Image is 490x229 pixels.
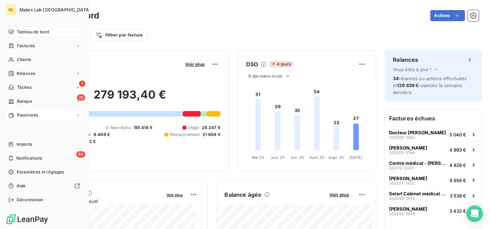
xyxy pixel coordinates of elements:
[385,188,481,203] button: Selarl Cabinet médical Dr [PERSON_NAME]202508-39723 538 €
[6,4,17,15] div: ML
[329,155,344,160] tspan: Sept. 25
[270,155,285,160] tspan: Juin 25
[225,190,262,199] h6: Balance âgée
[466,205,483,222] div: Open Intercom Messenger
[203,132,221,138] span: 21 904 €
[309,155,325,160] tspan: Août 25
[389,196,415,201] span: 202508-3972
[39,197,162,205] span: Chiffre d'affaires mensuel
[389,181,415,185] span: 202507-3920
[385,203,481,218] button: [PERSON_NAME]202506-38263 432 €
[329,192,349,197] span: Voir plus
[6,214,49,225] img: Logo LeanPay
[17,29,49,35] span: Tableau de bord
[389,191,447,196] span: Selarl Cabinet médical Dr [PERSON_NAME]
[385,127,481,142] button: Docteur [PERSON_NAME]202508-39825 040 €
[449,132,466,137] span: 5 040 €
[389,176,427,181] span: [PERSON_NAME]
[246,60,258,68] h6: DSO
[393,76,467,95] span: relances ou actions effectuées et relancés la semaine dernière.
[393,76,399,81] span: 34
[389,160,447,166] span: Centre médical - [PERSON_NAME]
[397,83,419,88] span: 129 839 €
[393,56,418,64] h6: Relances
[389,212,415,216] span: 202506-3826
[16,155,42,161] span: Notifications
[389,130,446,135] span: Docteur [PERSON_NAME]
[17,169,64,175] span: Paramètres et réglages
[389,145,427,151] span: [PERSON_NAME]
[449,178,466,183] span: 4 656 €
[385,110,481,127] h6: Factures échues
[393,67,432,72] span: Vous êtes à jour !
[385,142,481,157] button: [PERSON_NAME]202505-37844 993 €
[17,98,32,104] span: Banque
[111,125,131,131] span: Non-échu
[17,112,38,118] span: Paiements
[327,192,351,198] button: Voir plus
[167,193,183,197] span: Voir plus
[79,80,85,87] span: 1
[290,155,304,160] tspan: Juil. 25
[77,94,85,101] span: 25
[39,88,221,109] h2: 279 193,40 €
[17,141,32,147] span: Imports
[19,7,91,12] span: Matex Lab [GEOGRAPHIC_DATA]
[165,192,185,198] button: Voir plus
[185,61,205,67] span: Voir plus
[269,61,293,67] span: 4 jours
[183,61,207,67] button: Voir plus
[389,166,413,170] span: 202312-2241
[350,155,363,160] tspan: [DATE]
[252,155,265,160] tspan: Mai 25
[385,172,481,188] button: [PERSON_NAME]202507-39204 656 €
[17,183,26,189] span: Aide
[17,70,35,77] span: Relances
[17,43,35,49] span: Factures
[248,73,282,79] span: 6 derniers mois
[91,29,147,41] button: Filtrer par facture
[385,157,481,172] button: Centre médical - [PERSON_NAME]202312-22414 826 €
[170,132,200,138] span: Recouvrement
[87,138,96,145] span: -2 €
[389,206,427,212] span: [PERSON_NAME]
[389,135,415,139] span: 202508-3982
[449,162,466,168] span: 4 826 €
[202,125,221,131] span: 28 247 €
[449,208,466,214] span: 3 432 €
[6,180,83,192] a: Aide
[430,10,465,21] button: Actions
[449,147,466,153] span: 4 993 €
[94,132,110,138] span: 8 408 €
[17,84,32,91] span: Tâches
[188,125,199,131] span: Litige
[76,151,85,158] span: 89
[134,125,153,131] span: 155 416 €
[450,193,466,198] span: 3 538 €
[17,57,31,63] span: Clients
[17,197,43,203] span: Déconnexion
[389,151,415,155] span: 202505-3784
